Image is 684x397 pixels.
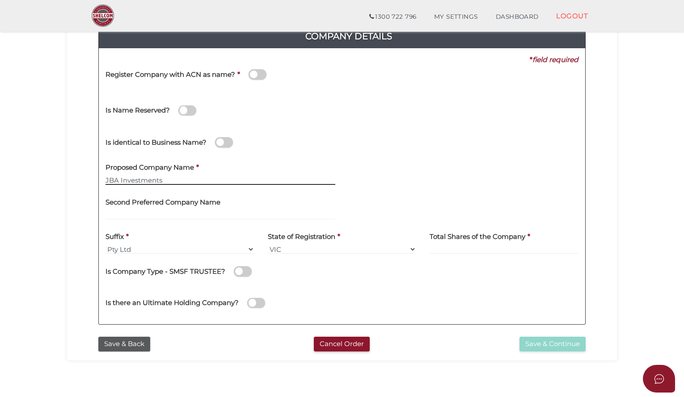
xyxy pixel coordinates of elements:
[547,7,597,25] a: LOGOUT
[532,55,578,64] i: field required
[519,337,586,351] button: Save & Continue
[106,71,235,79] h4: Register Company with ACN as name?
[106,139,207,146] h4: Is identical to Business Name?
[106,29,592,43] h4: Company Details
[425,8,487,26] a: MY SETTINGS
[360,8,425,26] a: 1300 722 796
[106,299,239,307] h4: Is there an Ultimate Holding Company?
[106,199,220,206] h4: Second Preferred Company Name
[268,233,335,241] h4: State of Registration
[106,107,170,114] h4: Is Name Reserved?
[98,337,150,351] button: Save & Back
[643,365,675,393] button: Open asap
[106,233,124,241] h4: Suffix
[106,268,225,276] h4: Is Company Type - SMSF TRUSTEE?
[430,233,525,241] h4: Total Shares of the Company
[314,337,370,351] button: Cancel Order
[487,8,548,26] a: DASHBOARD
[106,164,194,171] h4: Proposed Company Name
